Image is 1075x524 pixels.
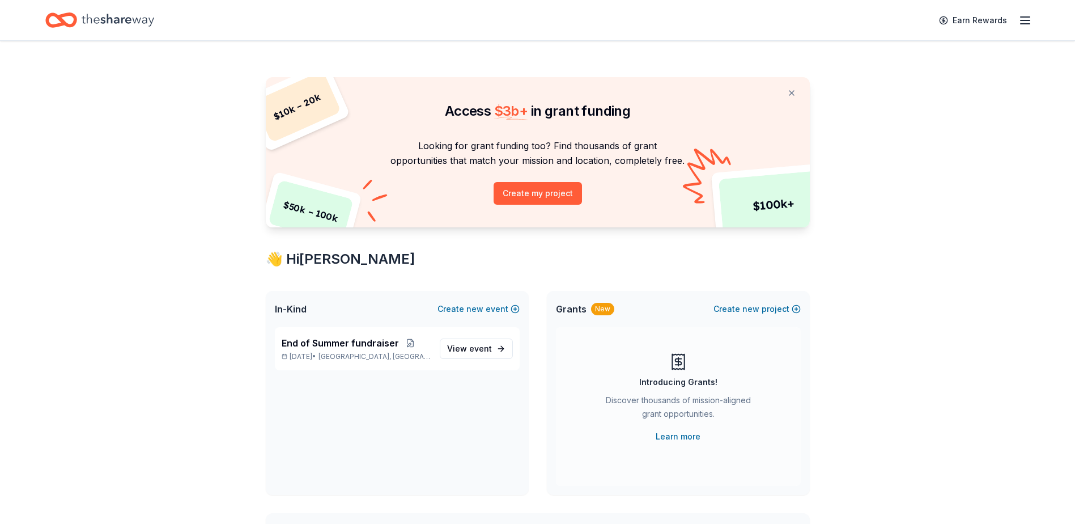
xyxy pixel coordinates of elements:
[45,7,154,33] a: Home
[437,302,520,316] button: Createnewevent
[447,342,492,356] span: View
[279,138,796,168] p: Looking for grant funding too? Find thousands of grant opportunities that match your mission and ...
[601,394,755,425] div: Discover thousands of mission-aligned grant opportunities.
[656,430,700,443] a: Learn more
[466,302,483,316] span: new
[445,103,630,119] span: Access in grant funding
[282,352,431,361] p: [DATE] •
[253,70,341,143] div: $ 10k – 20k
[591,303,614,315] div: New
[282,336,399,350] span: End of Summer fundraiser
[639,375,717,389] div: Introducing Grants!
[318,352,430,361] span: [GEOGRAPHIC_DATA], [GEOGRAPHIC_DATA]
[713,302,801,316] button: Createnewproject
[275,302,307,316] span: In-Kind
[440,339,513,359] a: View event
[494,182,582,205] button: Create my project
[932,10,1014,31] a: Earn Rewards
[469,344,492,353] span: event
[494,103,528,119] span: $ 3b +
[556,302,587,316] span: Grants
[266,250,810,268] div: 👋 Hi [PERSON_NAME]
[742,302,759,316] span: new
